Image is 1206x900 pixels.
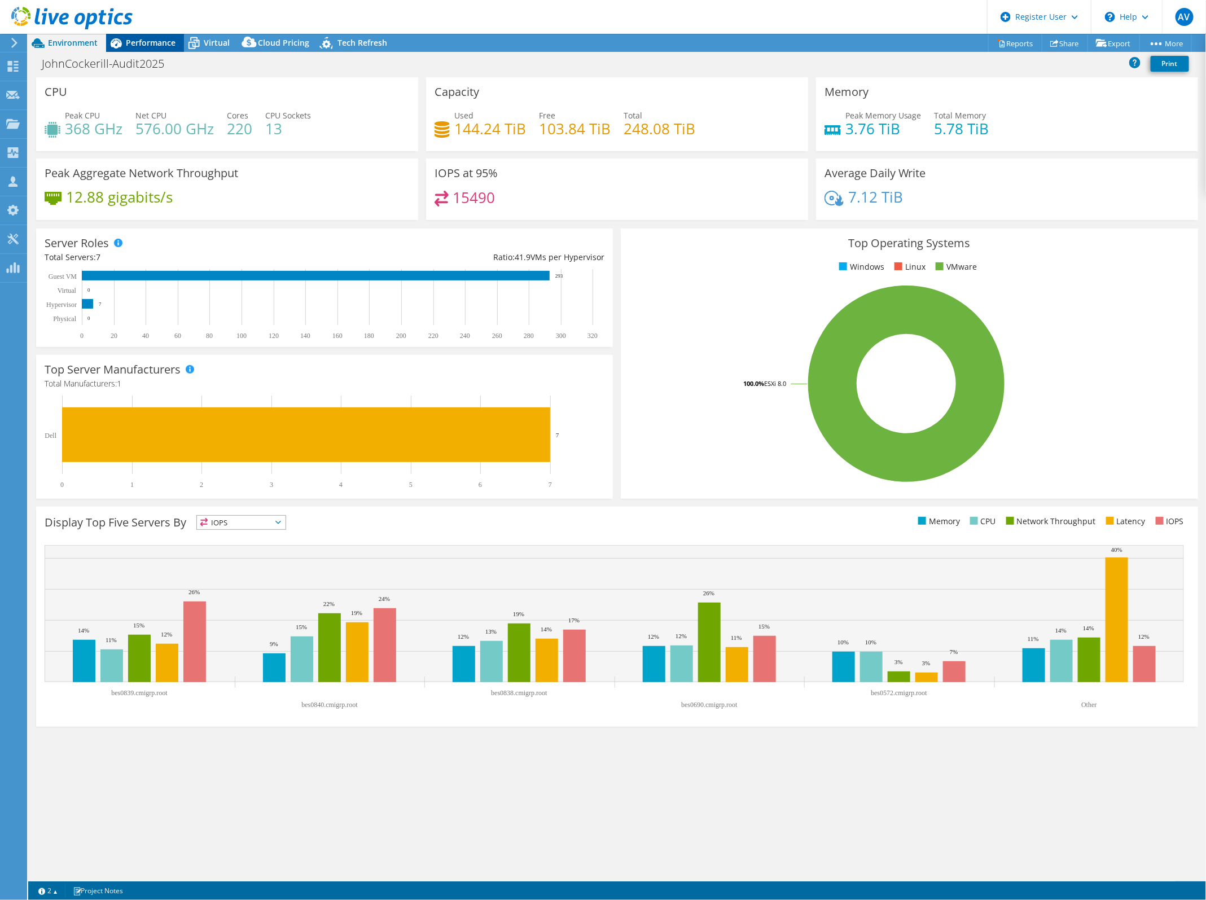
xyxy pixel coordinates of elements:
[45,167,238,179] h3: Peak Aggregate Network Throughput
[1028,635,1039,642] text: 11%
[48,37,98,48] span: Environment
[1042,34,1088,52] a: Share
[1111,546,1122,553] text: 40%
[126,37,176,48] span: Performance
[435,167,498,179] h3: IOPS at 95%
[1081,701,1097,709] text: Other
[227,122,252,135] h4: 220
[227,110,248,121] span: Cores
[541,626,552,633] text: 14%
[758,623,770,630] text: 15%
[731,634,742,641] text: 11%
[915,515,960,528] li: Memory
[933,261,977,273] li: VMware
[922,660,931,666] text: 3%
[935,122,989,135] h4: 5.78 TiB
[492,332,502,340] text: 260
[454,122,526,135] h4: 144.24 TiB
[967,515,996,528] li: CPU
[332,332,343,340] text: 160
[30,884,65,898] a: 2
[435,86,479,98] h3: Capacity
[78,627,89,634] text: 14%
[130,481,134,489] text: 1
[454,110,473,121] span: Used
[174,332,181,340] text: 60
[549,481,552,489] text: 7
[117,378,121,389] span: 1
[515,252,530,262] span: 41.9
[396,332,406,340] text: 200
[45,377,604,390] h4: Total Manufacturers:
[845,122,922,135] h4: 3.76 TiB
[337,37,387,48] span: Tech Refresh
[324,251,604,264] div: Ratio: VMs per Hypervisor
[111,332,117,340] text: 20
[1083,625,1094,631] text: 14%
[135,122,214,135] h4: 576.00 GHz
[458,633,469,640] text: 12%
[485,628,497,635] text: 13%
[845,110,922,121] span: Peak Memory Usage
[65,110,100,121] span: Peak CPU
[99,301,102,307] text: 7
[681,701,738,709] text: bes0690.cmigrp.root
[568,617,580,624] text: 17%
[106,636,117,643] text: 11%
[1151,56,1189,72] a: Print
[37,58,182,70] h1: JohnCockerill-Audit2025
[453,191,495,204] h4: 15490
[825,167,926,179] h3: Average Daily Write
[825,86,869,98] h3: Memory
[135,110,166,121] span: Net CPU
[188,589,200,595] text: 26%
[1055,627,1067,634] text: 14%
[648,633,659,640] text: 12%
[624,110,642,121] span: Total
[269,332,279,340] text: 120
[935,110,986,121] span: Total Memory
[45,363,181,376] h3: Top Server Manufacturers
[265,110,311,121] span: CPU Sockets
[204,37,230,48] span: Virtual
[53,315,76,323] text: Physical
[142,332,149,340] text: 40
[703,590,714,596] text: 26%
[258,37,309,48] span: Cloud Pricing
[45,432,56,440] text: Dell
[45,251,324,264] div: Total Servers:
[428,332,438,340] text: 220
[65,884,131,898] a: Project Notes
[871,689,927,697] text: bes0572.cmigrp.root
[836,261,884,273] li: Windows
[1153,515,1184,528] li: IOPS
[323,600,335,607] text: 22%
[865,639,876,646] text: 10%
[80,332,84,340] text: 0
[950,648,958,655] text: 7%
[1003,515,1096,528] li: Network Throughput
[206,332,213,340] text: 80
[45,86,67,98] h3: CPU
[161,631,172,638] text: 12%
[743,379,764,388] tspan: 100.0%
[46,301,77,309] text: Hypervisor
[45,237,109,249] h3: Server Roles
[133,622,144,629] text: 15%
[460,332,470,340] text: 240
[409,481,413,489] text: 5
[848,191,903,203] h4: 7.12 TiB
[764,379,786,388] tspan: ESXi 8.0
[66,191,173,203] h4: 12.88 gigabits/s
[197,516,286,529] span: IOPS
[301,701,358,709] text: bes0840.cmigrp.root
[296,624,307,630] text: 15%
[1087,34,1140,52] a: Export
[270,640,278,647] text: 9%
[65,122,122,135] h4: 368 GHz
[892,261,926,273] li: Linux
[539,110,555,121] span: Free
[513,611,524,617] text: 19%
[988,34,1042,52] a: Reports
[491,689,547,697] text: bes0838.cmigrp.root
